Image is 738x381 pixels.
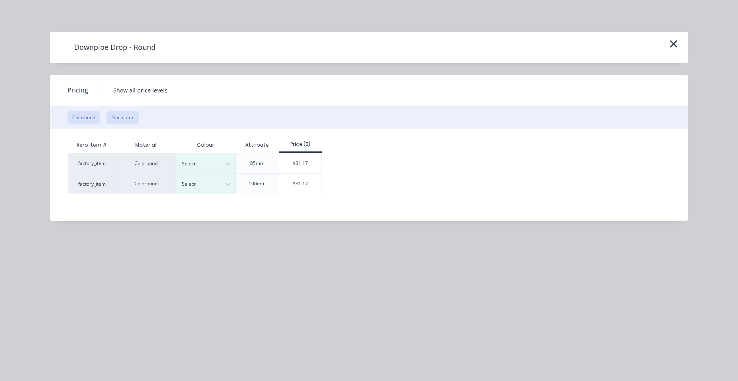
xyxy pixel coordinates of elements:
div: Material [116,137,176,153]
div: Colorbond [116,173,176,194]
button: Zincalume [107,111,139,124]
div: 100mm [249,180,266,187]
div: $31.17 [279,153,322,173]
button: Colorbond [67,111,100,124]
div: Xero Item # [68,137,116,153]
div: Colorbond [116,153,176,173]
div: Price (B) [279,141,322,148]
div: 85mm [250,160,264,167]
span: Pricing [67,85,88,95]
div: Show all price levels [113,86,168,94]
div: Attribute [239,135,275,155]
div: $31.17 [279,174,322,194]
div: Colour [176,137,235,153]
h4: Downpipe Drop - Round [62,40,168,55]
div: factory_item [68,153,116,173]
div: factory_item [68,173,116,194]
